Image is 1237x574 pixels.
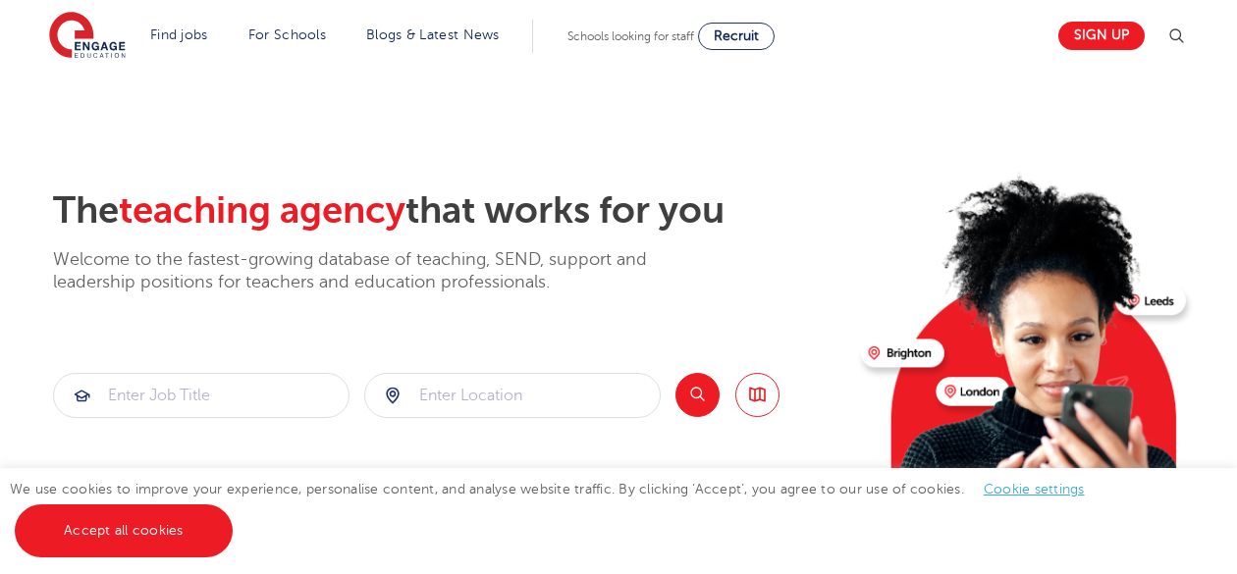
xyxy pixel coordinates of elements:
a: For Schools [248,27,326,42]
a: Accept all cookies [15,504,233,557]
a: Blogs & Latest News [366,27,500,42]
span: teaching agency [119,189,405,232]
a: Sign up [1058,22,1145,50]
p: Welcome to the fastest-growing database of teaching, SEND, support and leadership positions for t... [53,248,701,294]
span: We use cookies to improve your experience, personalise content, and analyse website traffic. By c... [10,482,1104,538]
h2: The that works for you [53,188,845,234]
a: Recruit [698,23,775,50]
img: Engage Education [49,12,126,61]
input: Submit [365,374,660,417]
button: Search [675,373,720,417]
input: Submit [54,374,349,417]
div: Submit [364,373,661,418]
a: Find jobs [150,27,208,42]
a: Cookie settings [984,482,1085,496]
span: Recruit [714,28,759,43]
div: Submit [53,373,350,418]
span: Schools looking for staff [567,29,694,43]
